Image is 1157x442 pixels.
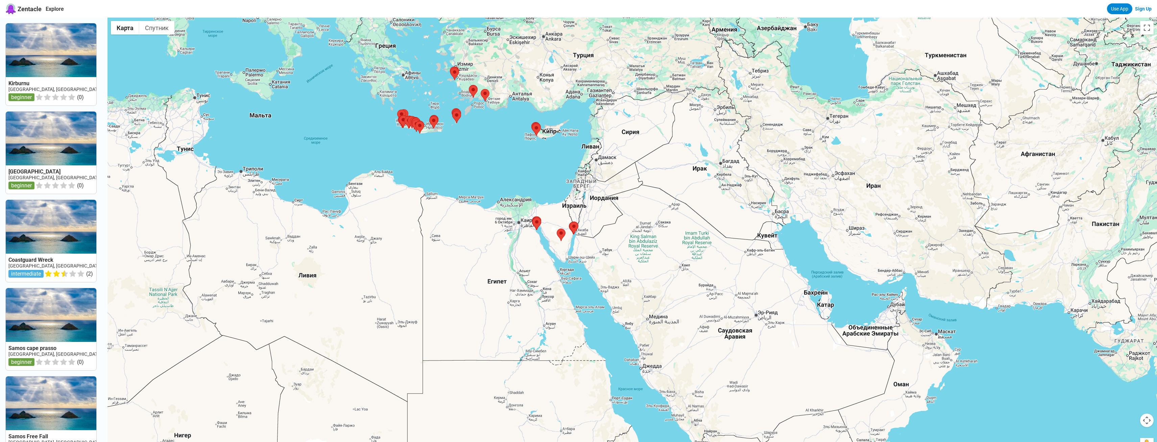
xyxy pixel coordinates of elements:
a: Explore [46,6,64,12]
span: Zentacle [18,5,42,13]
button: Включить полноэкранный режим [1140,21,1154,34]
img: Zentacle logo [5,3,16,14]
a: Zentacle logoZentacle [5,3,42,14]
a: Sign Up [1135,6,1152,11]
a: Use App [1107,3,1132,14]
button: Показать спутниковую карту [139,21,174,34]
button: Показать карту с названиями объектов [111,21,139,34]
button: Управление камерой на карте [1140,414,1154,427]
